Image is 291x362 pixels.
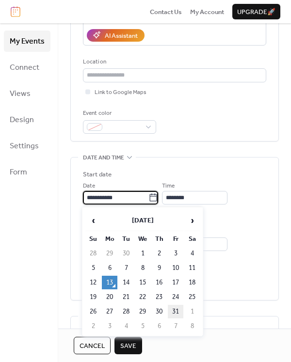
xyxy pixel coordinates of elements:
span: Time [162,181,175,191]
td: 7 [168,319,183,333]
td: 25 [184,290,200,304]
span: Save [120,341,136,351]
td: 18 [184,276,200,289]
span: Design [10,112,34,128]
td: 16 [151,276,167,289]
div: Location [83,57,264,67]
a: Contact Us [150,7,182,16]
td: 12 [85,276,101,289]
button: Save [114,337,142,354]
td: 24 [168,290,183,304]
span: Form [10,165,27,180]
a: Form [4,161,50,183]
div: AI Assistant [105,31,138,41]
span: Cancel [80,341,105,351]
td: 31 [168,305,183,318]
td: 21 [118,290,134,304]
th: Su [85,232,101,246]
a: Design [4,109,50,130]
td: 11 [184,261,200,275]
span: Upgrade 🚀 [237,7,275,17]
span: › [185,211,199,230]
a: Connect [4,57,50,78]
td: 6 [102,261,117,275]
button: Upgrade🚀 [232,4,280,19]
td: 13 [102,276,117,289]
td: 8 [135,261,150,275]
td: 19 [85,290,101,304]
td: 27 [102,305,117,318]
button: AI Assistant [87,29,145,42]
span: Date and time [83,153,124,163]
td: 28 [118,305,134,318]
td: 5 [85,261,101,275]
td: 29 [135,305,150,318]
div: Event color [83,109,154,118]
span: Settings [10,139,39,154]
td: 28 [85,247,101,260]
td: 26 [85,305,101,318]
div: Start date [83,170,112,179]
td: 15 [135,276,150,289]
td: 6 [151,319,167,333]
span: Link to Google Maps [95,88,146,97]
th: Mo [102,232,117,246]
span: Date [83,181,95,191]
span: My Account [190,7,224,17]
th: Tu [118,232,134,246]
span: ‹ [86,211,100,230]
td: 5 [135,319,150,333]
span: Contact Us [150,7,182,17]
th: [DATE] [102,210,183,231]
td: 14 [118,276,134,289]
td: 22 [135,290,150,304]
td: 4 [118,319,134,333]
td: 17 [168,276,183,289]
th: Sa [184,232,200,246]
td: 4 [184,247,200,260]
td: 2 [151,247,167,260]
td: 20 [102,290,117,304]
td: 1 [135,247,150,260]
a: My Events [4,31,50,52]
td: 10 [168,261,183,275]
a: My Account [190,7,224,16]
th: We [135,232,150,246]
th: Th [151,232,167,246]
th: Fr [168,232,183,246]
td: 7 [118,261,134,275]
td: 1 [184,305,200,318]
a: Views [4,83,50,104]
img: logo [11,6,20,17]
button: Cancel [74,337,111,354]
td: 23 [151,290,167,304]
td: 8 [184,319,200,333]
td: 30 [151,305,167,318]
span: Connect [10,60,39,76]
td: 3 [168,247,183,260]
td: 9 [151,261,167,275]
td: 3 [102,319,117,333]
span: Views [10,86,31,102]
td: 2 [85,319,101,333]
td: 30 [118,247,134,260]
span: My Events [10,34,45,49]
a: Settings [4,135,50,157]
td: 29 [102,247,117,260]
